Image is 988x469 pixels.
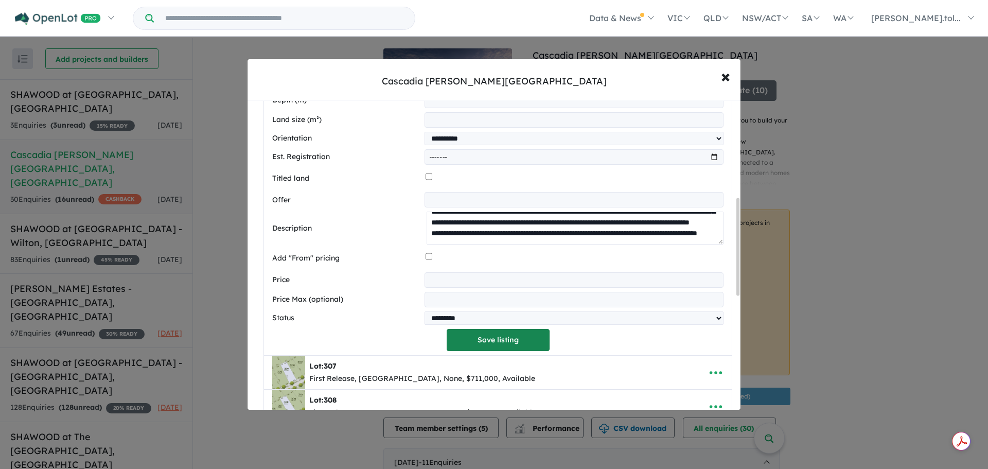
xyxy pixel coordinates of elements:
label: Land size (m²) [272,114,420,126]
label: Orientation [272,132,420,145]
span: 307 [324,361,337,371]
label: Offer [272,194,420,206]
label: Est. Registration [272,151,420,163]
span: × [721,65,730,87]
div: First Release, [GEOGRAPHIC_DATA], None, $658,000, Available [309,407,536,419]
span: [PERSON_NAME].tol... [871,13,961,23]
label: Status [272,312,420,324]
label: Add "From" pricing [272,252,421,265]
button: Save listing [447,329,550,351]
div: Cascadia [PERSON_NAME][GEOGRAPHIC_DATA] [382,75,607,88]
label: Titled land [272,172,421,185]
label: Description [272,222,422,235]
div: First Release, [GEOGRAPHIC_DATA], None, $711,000, Available [309,373,535,385]
input: Try estate name, suburb, builder or developer [156,7,413,29]
b: Lot: [309,361,337,371]
img: Cascadia%20Calderwood%20-%20Calderwood%20%20-%20Lot%20608___1755643805.jpg [272,390,305,423]
img: Cascadia%20Calderwood%20-%20Calderwood%20%20-%20Lot%20Lot%20307___1755643718.jpg [272,356,305,389]
b: Lot: [309,395,337,405]
img: Openlot PRO Logo White [15,12,101,25]
span: 308 [324,395,337,405]
label: Price [272,274,420,286]
label: Price Max (optional) [272,293,420,306]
